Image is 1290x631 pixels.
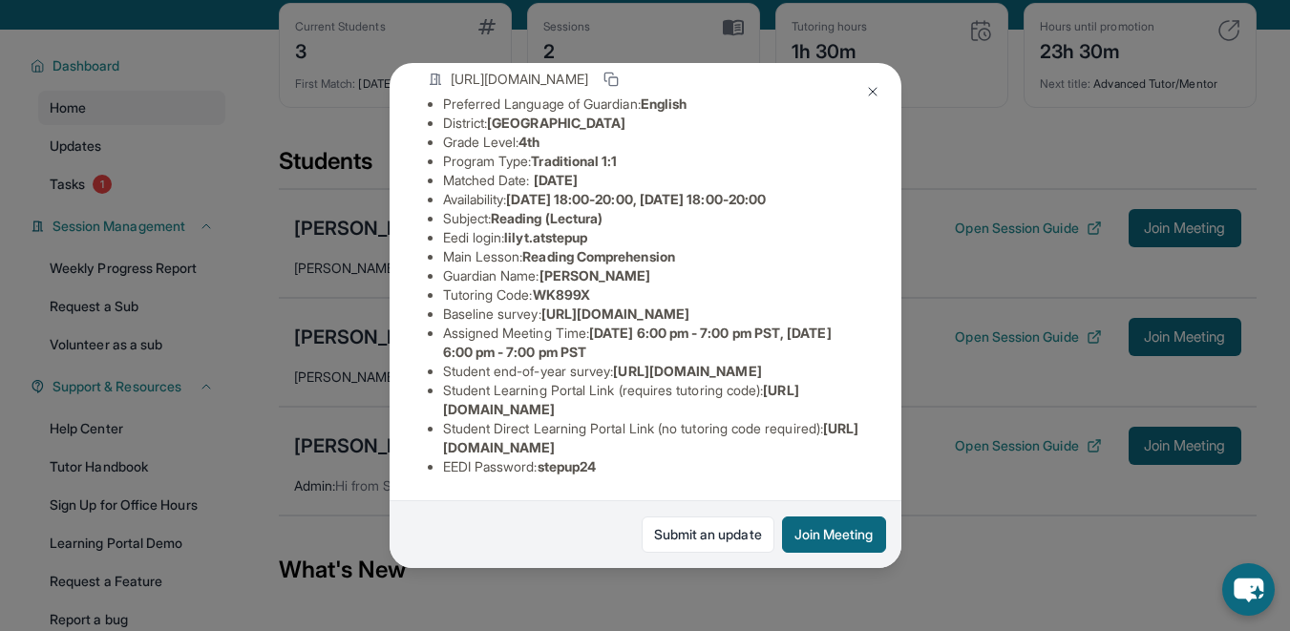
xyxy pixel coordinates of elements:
img: Close Icon [865,84,880,99]
li: Guardian Name : [443,266,863,285]
span: Reading (Lectura) [491,210,603,226]
span: [PERSON_NAME] [539,267,651,284]
li: EEDI Password : [443,457,863,476]
li: Availability: [443,190,863,209]
li: Baseline survey : [443,305,863,324]
li: Matched Date: [443,171,863,190]
span: lilyt.atstepup [504,229,587,245]
li: Tutoring Code : [443,285,863,305]
span: [DATE] 6:00 pm - 7:00 pm PST, [DATE] 6:00 pm - 7:00 pm PST [443,325,832,360]
li: Student Learning Portal Link (requires tutoring code) : [443,381,863,419]
span: Traditional 1:1 [531,153,617,169]
span: [DATE] [534,172,578,188]
span: 4th [518,134,539,150]
li: Preferred Language of Guardian: [443,95,863,114]
button: chat-button [1222,563,1275,616]
li: Program Type: [443,152,863,171]
button: Copy link [600,68,623,91]
span: [URL][DOMAIN_NAME] [451,70,588,89]
span: [GEOGRAPHIC_DATA] [487,115,625,131]
li: Student Direct Learning Portal Link (no tutoring code required) : [443,419,863,457]
span: [URL][DOMAIN_NAME] [541,305,689,322]
li: Assigned Meeting Time : [443,324,863,362]
span: WK899X [533,286,590,303]
a: Submit an update [642,516,774,553]
li: Grade Level: [443,133,863,152]
span: English [641,95,687,112]
li: District: [443,114,863,133]
span: stepup24 [538,458,597,474]
span: Reading Comprehension [522,248,674,264]
button: Join Meeting [782,516,886,553]
li: Main Lesson : [443,247,863,266]
li: Subject : [443,209,863,228]
span: [DATE] 18:00-20:00, [DATE] 18:00-20:00 [506,191,766,207]
span: [URL][DOMAIN_NAME] [613,363,761,379]
li: Student end-of-year survey : [443,362,863,381]
li: Eedi login : [443,228,863,247]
